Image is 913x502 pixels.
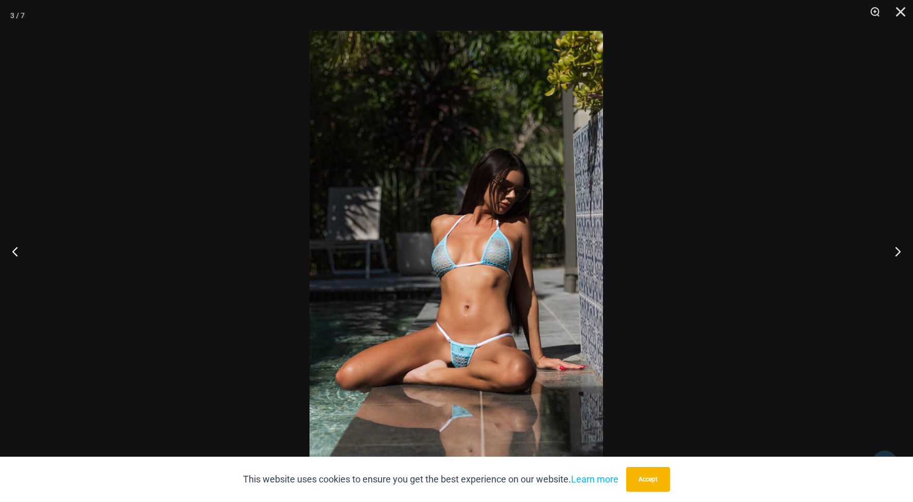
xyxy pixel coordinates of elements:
[309,31,603,471] img: Cyclone Sky 318 Top 4275 Bottom 07
[10,8,25,23] div: 3 / 7
[243,472,618,487] p: This website uses cookies to ensure you get the best experience on our website.
[626,467,670,492] button: Accept
[571,474,618,484] a: Learn more
[874,226,913,277] button: Next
